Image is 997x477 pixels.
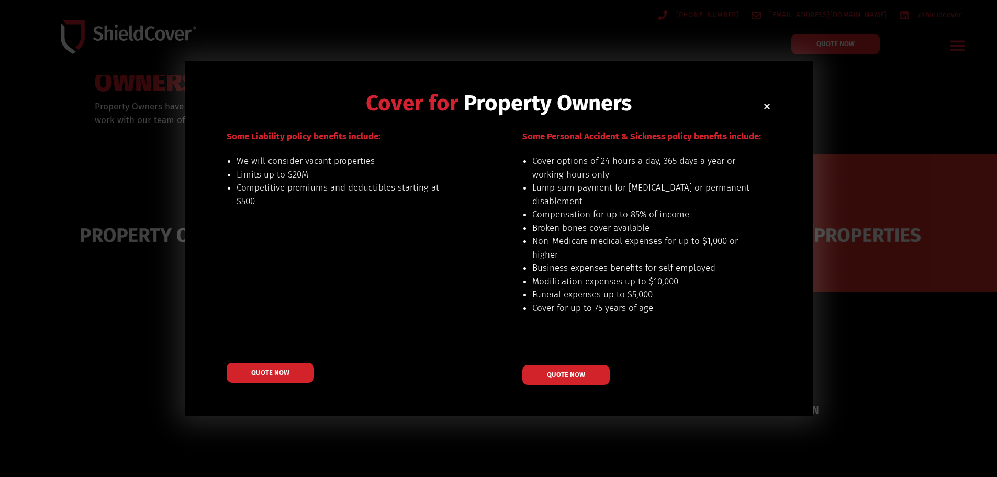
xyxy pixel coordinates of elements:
span: Cover for [366,90,458,116]
span: Some Personal Accident & Sickness policy benefits include: [522,131,761,142]
li: Broken bones cover available [532,221,750,235]
li: Limits up to $20M [237,168,455,182]
li: Modification expenses up to $10,000 [532,275,750,289]
li: Competitive premiums and deductibles starting at $500 [237,181,455,208]
li: Compensation for up to 85% of income [532,208,750,221]
li: Funeral expenses up to $5,000 [532,288,750,302]
span: QUOTE NOW [547,371,585,378]
span: Some Liability policy benefits include: [227,131,380,142]
li: Cover for up to 75 years of age [532,302,750,315]
span: Property Owners [464,90,632,116]
li: Lump sum payment for [MEDICAL_DATA] or permanent disablement [532,181,750,208]
li: Cover options of 24 hours a day, 365 days a year or working hours only [532,154,750,181]
a: Close [763,103,771,110]
a: QUOTE NOW [227,363,314,383]
li: We will consider vacant properties [237,154,455,168]
a: QUOTE NOW [522,365,610,385]
span: QUOTE NOW [251,369,289,376]
li: Business expenses benefits for self employed [532,261,750,275]
iframe: LiveChat chat widget [792,103,997,477]
li: Non-Medicare medical expenses for up to $1,000 or higher [532,235,750,261]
